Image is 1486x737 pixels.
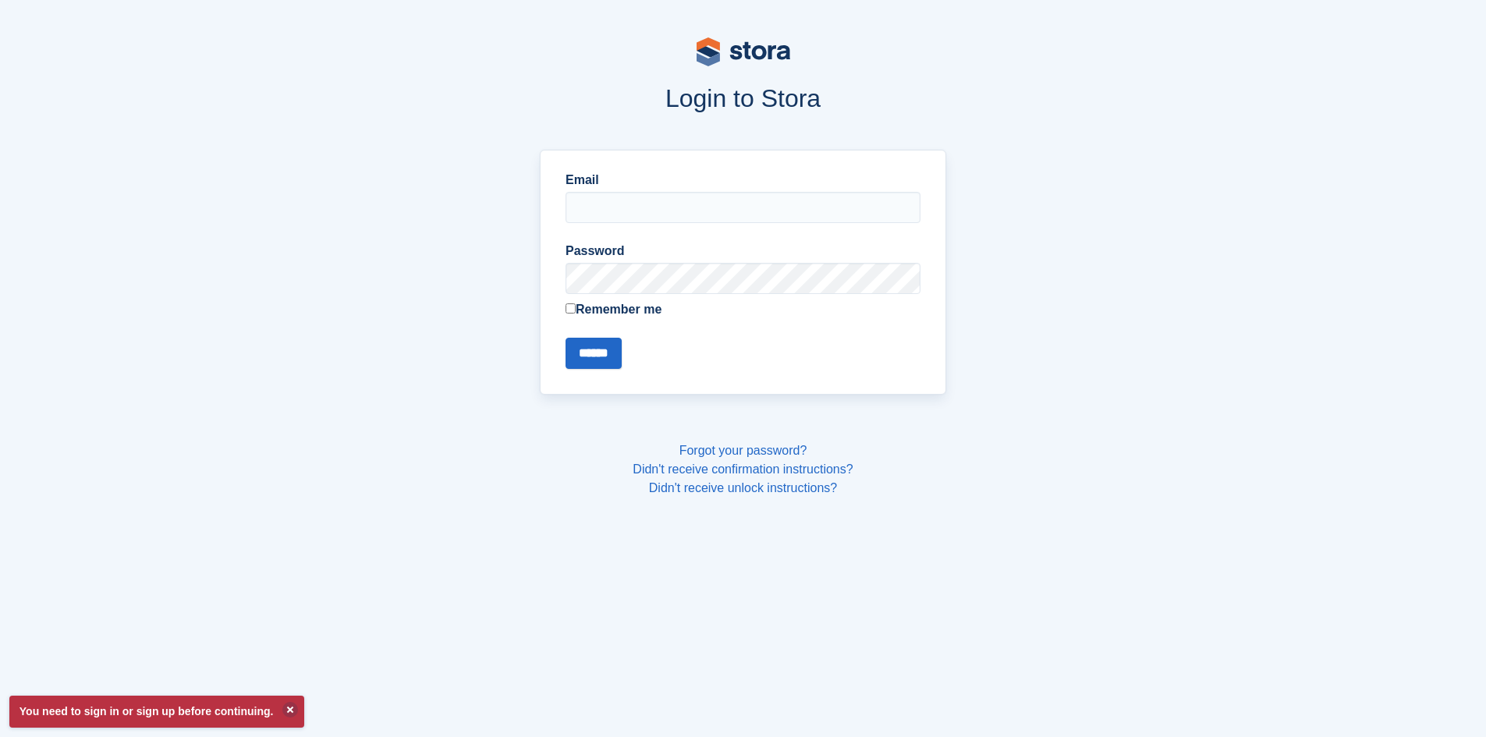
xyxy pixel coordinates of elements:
label: Password [566,242,920,260]
a: Didn't receive confirmation instructions? [633,462,853,476]
label: Remember me [566,300,920,319]
h1: Login to Stora [243,84,1244,112]
p: You need to sign in or sign up before continuing. [9,696,304,728]
img: stora-logo-53a41332b3708ae10de48c4981b4e9114cc0af31d8433b30ea865607fb682f29.svg [697,37,790,66]
input: Remember me [566,303,576,314]
label: Email [566,171,920,190]
a: Forgot your password? [679,444,807,457]
a: Didn't receive unlock instructions? [649,481,837,494]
